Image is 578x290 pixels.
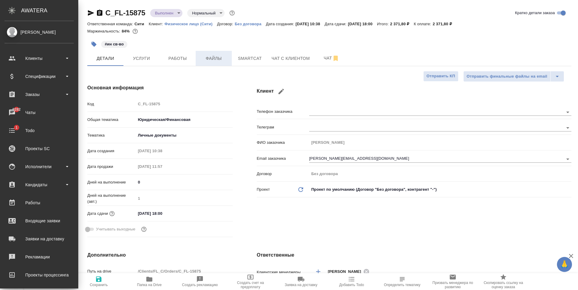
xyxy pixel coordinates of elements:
[127,55,156,62] span: Услуги
[96,9,103,17] button: Скопировать ссылку
[217,22,235,26] p: Договор:
[235,22,266,26] p: Без договора
[87,29,122,33] p: Маржинальность:
[5,198,74,207] div: Работы
[2,195,77,210] a: Работы
[564,124,572,132] button: Open
[515,10,555,16] span: Кратко детали заказа
[332,55,339,62] svg: Отписаться
[87,22,135,26] p: Ответственная команда:
[317,54,346,62] span: Чат
[235,55,264,62] span: Smartcat
[257,84,571,99] h4: Клиент
[136,115,233,125] div: Юридическая/Финансовая
[564,108,572,116] button: Open
[87,148,136,154] p: Дата создания
[427,273,478,290] button: Призвать менеджера по развитию
[257,187,270,193] p: Проект
[5,216,74,225] div: Входящие заявки
[5,270,74,279] div: Проекты процессинга
[390,22,414,26] p: 2 371,80 ₽
[21,5,78,17] div: AWATERA
[309,169,571,178] input: Пустое поле
[276,273,326,290] button: Заявка на доставку
[2,123,77,138] a: 1Todo
[199,55,228,62] span: Файлы
[91,55,120,62] span: Детали
[136,194,233,203] input: Пустое поле
[136,100,233,108] input: Пустое поле
[257,269,309,275] p: Клиентские менеджеры
[482,281,525,289] span: Скопировать ссылку на оценку заказа
[309,184,571,195] div: Проект по умолчанию (Договор "Без договора", контрагент "-")
[2,267,77,282] a: Проекты процессинга
[9,106,24,113] span: 9282
[87,84,233,91] h4: Основная информация
[348,22,377,26] p: [DATE] 18:00
[136,209,188,218] input: ✎ Введи что-нибудь
[228,9,236,17] button: Доп статусы указывают на важность/срочность заказа
[427,73,455,80] span: Отправить КП
[559,258,570,271] span: 🙏
[564,155,572,163] button: Open
[266,22,295,26] p: Дата создания:
[149,22,164,26] p: Клиент:
[124,273,175,290] button: Папка на Drive
[326,273,377,290] button: Добавить Todo
[164,21,217,26] a: Физическое лицо (Сити)
[272,55,310,62] span: Чат с клиентом
[87,211,108,217] p: Дата сдачи
[87,179,136,185] p: Дней на выполнение
[96,226,135,232] span: Учитывать выходные
[122,29,131,33] p: 84%
[136,162,188,171] input: Пустое поле
[463,71,551,82] button: Отправить финальные файлы на email
[433,22,456,26] p: 2 371,80 ₽
[339,283,364,287] span: Добавить Todo
[257,156,309,162] p: Email заказчика
[5,252,74,261] div: Рекламации
[108,210,116,217] button: Если добавить услуги и заполнить их объемом, то дата рассчитается автоматически
[2,249,77,264] a: Рекламации
[5,162,74,171] div: Исполнители
[150,9,182,17] div: Выполнен
[325,22,348,26] p: Дата сдачи:
[328,269,365,275] span: [PERSON_NAME]
[431,281,474,289] span: Призвать менеджера по развитию
[311,264,325,279] button: Добавить менеджера
[87,268,136,274] p: Путь на drive
[87,132,136,138] p: Тематика
[5,90,74,99] div: Заказы
[257,109,309,115] p: Телефон заказчика
[2,213,77,228] a: Входящие заявки
[2,105,77,120] a: 9282Чаты
[478,273,529,290] button: Скопировать ссылку на оценку заказа
[182,283,218,287] span: Создать рекламацию
[377,22,390,26] p: Итого:
[414,22,433,26] p: К оплате:
[87,9,95,17] button: Скопировать ссылку для ЯМессенджера
[105,9,145,17] a: C_FL-15875
[90,283,108,287] span: Сохранить
[175,273,225,290] button: Создать рекламацию
[140,225,148,233] button: Выбери, если сб и вс нужно считать рабочими днями для выполнения заказа.
[2,141,77,156] a: Проекты SC
[557,257,572,272] button: 🙏
[12,125,21,131] span: 1
[136,267,233,276] input: Пустое поле
[285,283,317,287] span: Заявка на доставку
[5,180,74,189] div: Кандидаты
[5,144,74,153] div: Проекты SC
[87,193,136,205] p: Дней на выполнение (авт.)
[136,147,188,155] input: Пустое поле
[225,273,276,290] button: Создать счет на предоплату
[235,21,266,26] a: Без договора
[384,283,420,287] span: Определить тематику
[257,124,309,130] p: Телеграм
[101,41,128,46] span: ин св-во
[5,54,74,63] div: Клиенты
[137,283,162,287] span: Папка на Drive
[163,55,192,62] span: Работы
[131,27,139,35] button: 324.72 RUB;
[309,138,571,147] input: Пустое поле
